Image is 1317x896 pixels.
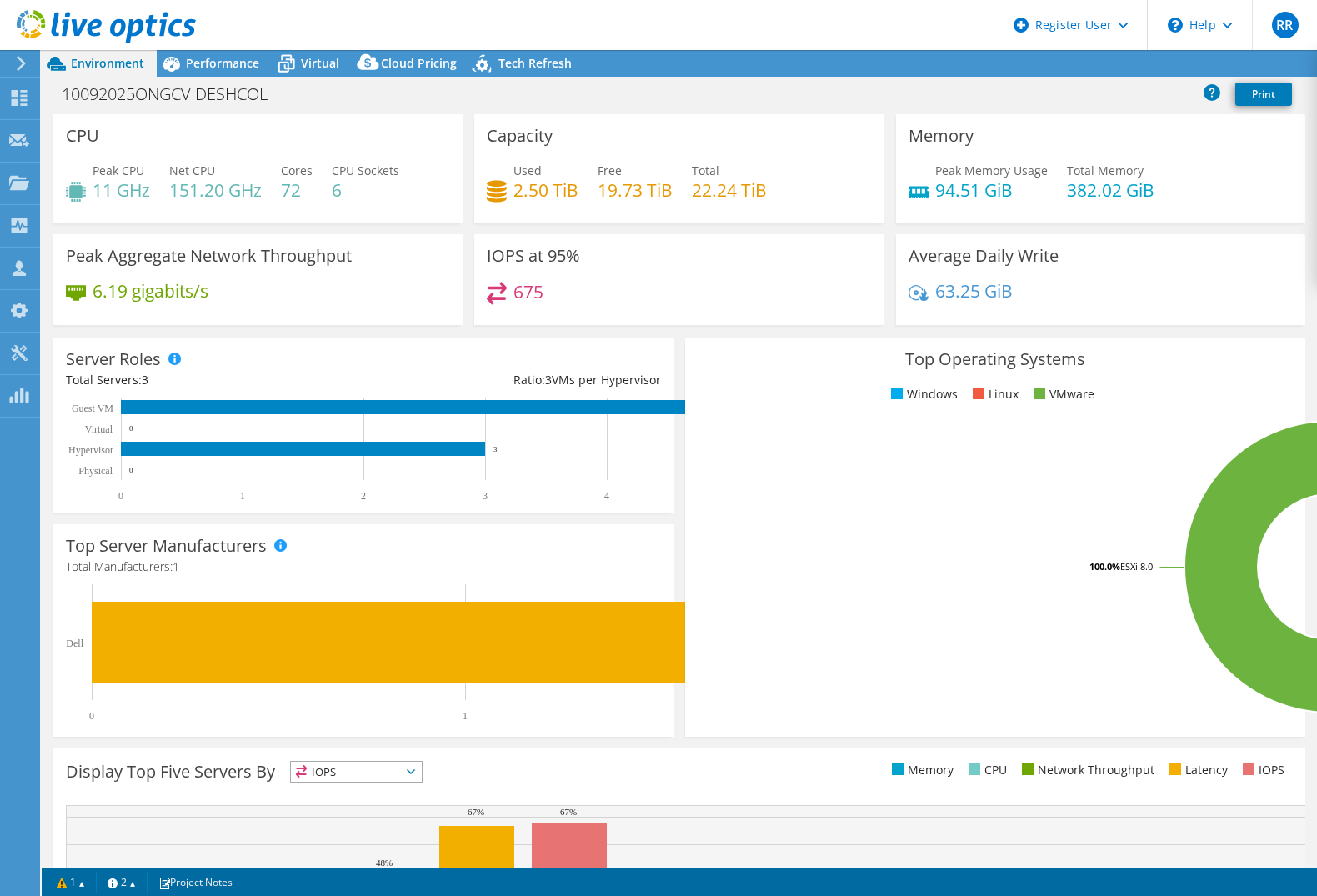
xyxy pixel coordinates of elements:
svg: \n [1168,18,1183,33]
tspan: ESXi 8.0 [1120,560,1153,573]
span: Performance [186,55,259,71]
a: 1 [45,872,97,893]
text: Virtual [85,423,113,435]
span: 3 [545,372,552,388]
h3: CPU [66,127,99,145]
text: 67% [468,807,484,817]
span: 1 [173,558,179,574]
h4: 63.25 GiB [935,282,1013,300]
li: Memory [888,761,954,779]
h4: 382.02 GiB [1067,181,1154,199]
h4: 19.73 TiB [598,181,673,199]
text: 0 [129,466,133,474]
li: CPU [964,761,1007,779]
text: 3 [493,445,498,453]
text: 0 [89,710,94,722]
h3: Top Operating Systems [698,350,1293,368]
span: RR [1272,12,1299,38]
text: Guest VM [72,403,113,414]
text: Dell [66,638,83,649]
text: Hypervisor [68,444,113,456]
text: 3 [483,490,488,502]
span: Cloud Pricing [381,55,457,71]
text: 2 [361,490,366,502]
h4: 72 [281,181,313,199]
text: 1 [240,490,245,502]
h3: Top Server Manufacturers [66,537,267,555]
text: 0 [129,424,133,433]
span: CPU Sockets [332,163,399,178]
tspan: 100.0% [1089,560,1120,573]
h3: Average Daily Write [909,247,1059,265]
h4: 6 [332,181,399,199]
span: IOPS [291,762,422,782]
span: Total [692,163,719,178]
span: Free [598,163,622,178]
span: Peak CPU [93,163,144,178]
h3: Memory [909,127,974,145]
text: 0 [118,490,123,502]
h4: 6.19 gigabits/s [93,282,208,300]
li: Network Throughput [1018,761,1154,779]
a: 2 [96,872,148,893]
li: Linux [969,385,1019,403]
li: VMware [1029,385,1094,403]
span: Cores [281,163,313,178]
span: Environment [71,55,144,71]
h3: IOPS at 95% [487,247,580,265]
text: Physical [78,465,113,477]
span: 3 [142,372,148,388]
h4: 151.20 GHz [169,181,262,199]
h3: Peak Aggregate Network Throughput [66,247,352,265]
h4: Total Manufacturers: [66,558,661,576]
span: Used [513,163,542,178]
li: Windows [887,385,958,403]
h3: Server Roles [66,350,161,368]
span: Tech Refresh [498,55,572,71]
span: Peak Memory Usage [935,163,1048,178]
text: 4 [604,490,609,502]
div: Ratio: VMs per Hypervisor [363,371,661,389]
div: Total Servers: [66,371,363,389]
text: 67% [560,807,577,817]
span: Total Memory [1067,163,1144,178]
li: IOPS [1239,761,1284,779]
h4: 94.51 GiB [935,181,1048,199]
text: 48% [376,858,393,868]
text: 1 [463,710,468,722]
span: Virtual [301,55,339,71]
h4: 675 [513,283,543,301]
li: Latency [1165,761,1228,779]
h1: 10092025ONGCVIDESHCOL [54,85,293,103]
h4: 11 GHz [93,181,150,199]
h4: 22.24 TiB [692,181,767,199]
h3: Capacity [487,127,553,145]
span: Net CPU [169,163,215,178]
h4: 2.50 TiB [513,181,578,199]
a: Print [1235,83,1292,106]
a: Project Notes [147,872,244,893]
